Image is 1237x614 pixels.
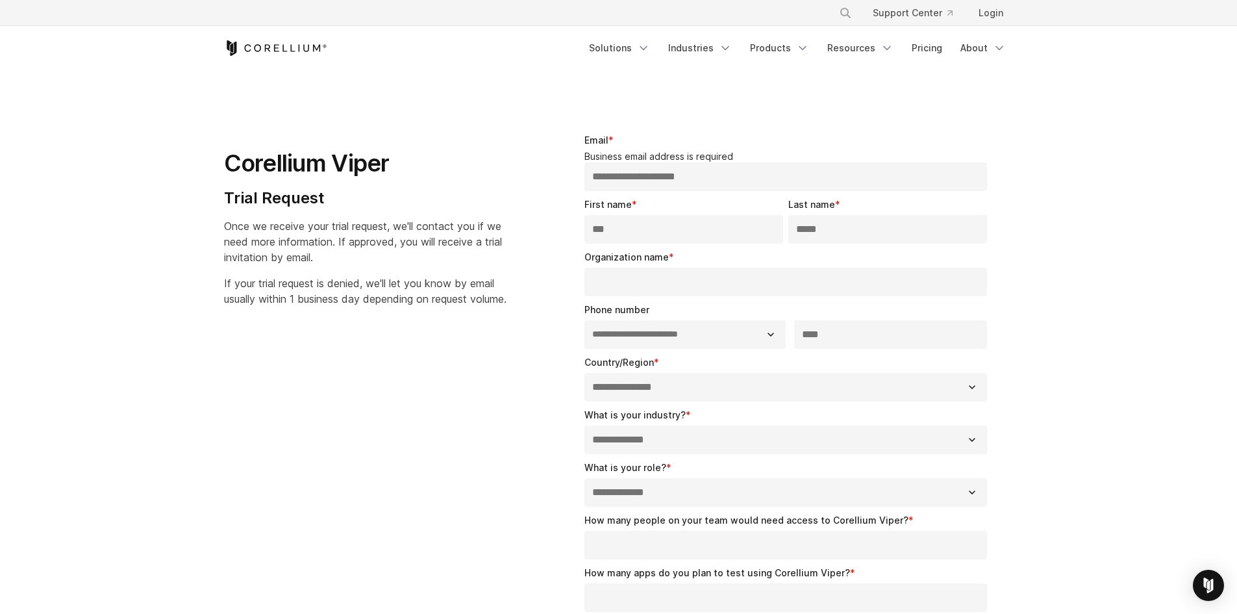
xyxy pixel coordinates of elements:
a: Support Center [862,1,963,25]
h1: Corellium Viper [224,149,506,178]
span: Phone number [584,304,649,315]
a: About [953,36,1014,60]
span: Last name [788,199,835,210]
a: Login [968,1,1014,25]
span: Organization name [584,251,669,262]
div: Navigation Menu [823,1,1014,25]
span: How many people on your team would need access to Corellium Viper? [584,515,908,526]
span: Country/Region [584,357,654,368]
a: Resources [819,36,901,60]
span: Email [584,134,608,146]
legend: Business email address is required [584,151,993,162]
h4: Trial Request [224,188,506,208]
span: If your trial request is denied, we'll let you know by email usually within 1 business day depend... [224,277,506,305]
span: Once we receive your trial request, we'll contact you if we need more information. If approved, y... [224,220,502,264]
a: Corellium Home [224,40,327,56]
div: Navigation Menu [581,36,1014,60]
span: What is your industry? [584,409,686,420]
a: Products [742,36,817,60]
span: How many apps do you plan to test using Corellium Viper? [584,567,850,578]
a: Solutions [581,36,658,60]
div: Open Intercom Messenger [1193,570,1224,601]
span: What is your role? [584,462,666,473]
span: First name [584,199,632,210]
a: Industries [660,36,740,60]
button: Search [834,1,857,25]
a: Pricing [904,36,950,60]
